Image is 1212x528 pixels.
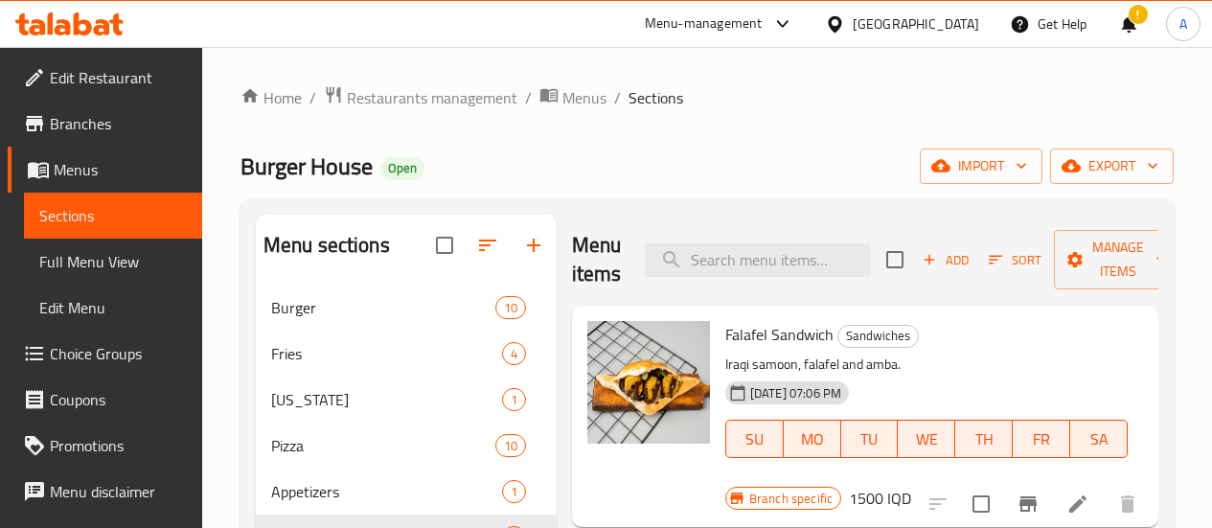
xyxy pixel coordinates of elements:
span: Add [920,249,972,271]
span: TU [849,425,891,453]
a: Restaurants management [324,85,517,110]
a: Edit menu item [1066,493,1089,516]
span: Sort items [976,245,1054,275]
a: Branches [8,101,202,147]
span: Choice Groups [50,342,187,365]
li: / [309,86,316,109]
span: Coupons [50,388,187,411]
span: Branch specific [742,490,840,508]
button: TH [955,420,1013,458]
span: export [1065,154,1158,178]
span: Edit Menu [39,296,187,319]
span: 10 [496,299,525,317]
img: Falafel Sandwich [587,321,710,444]
div: Kentucky [271,388,502,411]
div: [GEOGRAPHIC_DATA] [853,13,979,34]
span: TH [963,425,1005,453]
a: Choice Groups [8,331,202,377]
a: Promotions [8,423,202,469]
button: FR [1013,420,1070,458]
a: Edit Menu [24,285,202,331]
span: import [935,154,1027,178]
div: items [502,342,526,365]
a: Sections [24,193,202,239]
a: Edit Restaurant [8,55,202,101]
span: Fries [271,342,502,365]
li: / [614,86,621,109]
button: SA [1070,420,1128,458]
button: Add [915,245,976,275]
span: Select section [875,240,915,280]
span: SU [734,425,776,453]
button: export [1050,149,1174,184]
div: Pizza10 [256,423,557,469]
span: [US_STATE] [271,388,502,411]
a: Coupons [8,377,202,423]
span: Menus [562,86,606,109]
span: Menus [54,158,187,181]
span: Select to update [961,484,1001,524]
h2: Menu items [572,231,622,288]
div: [US_STATE]1 [256,377,557,423]
div: Burger10 [256,285,557,331]
span: 1 [503,391,525,409]
span: Burger [271,296,495,319]
span: Restaurants management [347,86,517,109]
input: search [645,243,871,277]
h2: Menu sections [263,231,390,260]
span: SA [1078,425,1120,453]
span: Menu disclaimer [50,480,187,503]
span: Manage items [1069,236,1167,284]
button: TU [841,420,899,458]
nav: breadcrumb [240,85,1174,110]
span: Full Menu View [39,250,187,273]
span: MO [791,425,834,453]
div: items [502,388,526,411]
span: Open [380,160,424,176]
span: Sections [39,204,187,227]
h6: 1500 IQD [849,485,911,512]
div: items [495,296,526,319]
div: Sandwiches [837,325,919,348]
a: Menu disclaimer [8,469,202,515]
button: Branch-specific-item [1005,481,1051,527]
button: SU [725,420,784,458]
span: Sandwiches [838,325,918,347]
span: WE [905,425,948,453]
div: Menu-management [645,12,763,35]
a: Menus [539,85,606,110]
button: delete [1105,481,1151,527]
a: Home [240,86,302,109]
p: Iraqi samoon, falafel and amba. [725,353,1128,377]
span: 4 [503,345,525,363]
span: Falafel Sandwich [725,320,834,349]
span: Pizza [271,434,495,457]
button: MO [784,420,841,458]
span: Branches [50,112,187,135]
span: Appetizers [271,480,502,503]
li: / [525,86,532,109]
span: Sections [629,86,683,109]
a: Menus [8,147,202,193]
span: Sort [989,249,1041,271]
div: Open [380,157,424,180]
div: items [502,480,526,503]
span: Add item [915,245,976,275]
button: Sort [984,245,1046,275]
span: A [1179,13,1187,34]
span: 1 [503,483,525,501]
button: Manage items [1054,230,1182,289]
button: import [920,149,1042,184]
span: Promotions [50,434,187,457]
span: [DATE] 07:06 PM [743,384,849,402]
span: FR [1020,425,1063,453]
span: Edit Restaurant [50,66,187,89]
a: Full Menu View [24,239,202,285]
span: Burger House [240,145,373,188]
span: 10 [496,437,525,455]
div: Fries4 [256,331,557,377]
div: Appetizers1 [256,469,557,515]
button: WE [898,420,955,458]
